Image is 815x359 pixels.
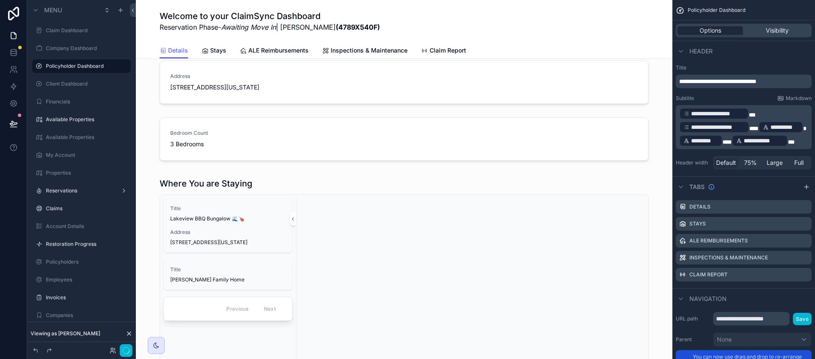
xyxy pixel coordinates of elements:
span: Full [794,159,804,167]
button: Save [793,313,812,325]
label: Restoration Progress [46,241,129,248]
span: Viewing as [PERSON_NAME] [31,330,100,337]
span: Markdown [786,95,812,102]
em: Awaiting Move In [221,23,276,31]
label: Header width [676,159,710,166]
label: Policyholder Dashboard [46,63,126,70]
label: Policyholders [46,259,129,265]
span: Claim Report [430,46,466,55]
label: Subtitle [676,95,694,102]
a: Details [160,43,188,59]
label: Claims [46,205,129,212]
span: Address [170,229,286,236]
span: None [717,335,732,344]
span: Reservation Phase- | [PERSON_NAME] [160,22,380,32]
label: Reservations [46,187,117,194]
span: Policyholder Dashboard [688,7,745,14]
a: Title[PERSON_NAME] Family Home [163,259,292,290]
a: Stays [202,43,226,60]
span: Menu [44,6,62,14]
label: Inspections & Maintenance [689,254,768,261]
a: ALE Reimbursements [240,43,309,60]
label: My Account [46,152,129,159]
label: Invoices [46,294,129,301]
label: Financials [46,98,129,105]
span: Header [689,47,713,56]
span: Stays [210,46,226,55]
span: Navigation [689,295,727,303]
button: None [713,332,812,347]
label: Stays [689,220,706,227]
label: Properties [46,170,129,176]
span: Large [767,159,783,167]
label: Title [676,64,812,71]
label: Account Details [46,223,129,230]
label: Companies [46,312,129,319]
span: Title [170,266,286,273]
label: Client Dashboard [46,81,129,87]
span: Default [716,159,736,167]
span: [STREET_ADDRESS][US_STATE] [170,239,286,246]
label: URL path [676,315,710,322]
a: Inspections & Maintenance [322,43,407,60]
div: scrollable content [676,75,812,88]
a: Claim Report [421,43,466,60]
a: TitleLakeview BBQ Bungalow 🌊🍗Address[STREET_ADDRESS][US_STATE] [163,198,292,253]
span: 75% [744,159,757,167]
span: Inspections & Maintenance [331,46,407,55]
span: Lakeview BBQ Bungalow 🌊🍗 [170,215,286,222]
span: Title [170,205,286,212]
strong: (4789X540F) [336,23,380,31]
span: Tabs [689,183,705,191]
label: Available Properties [46,116,129,123]
span: ALE Reimbursements [248,46,309,55]
span: Options [700,26,721,35]
label: Available Properties [46,134,129,141]
label: Claim Dashboard [46,27,129,34]
label: Company Dashboard [46,45,129,52]
span: [PERSON_NAME] Family Home [170,276,286,283]
a: Markdown [777,95,812,102]
span: Details [168,46,188,55]
div: scrollable content [676,105,812,149]
label: Details [689,203,711,210]
span: Visibility [766,26,789,35]
h1: Welcome to your ClaimSync Dashboard [160,10,380,22]
label: Parent [676,336,710,343]
label: Claim Report [689,271,728,278]
label: ALE Reimbursements [689,237,748,244]
label: Employees [46,276,129,283]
